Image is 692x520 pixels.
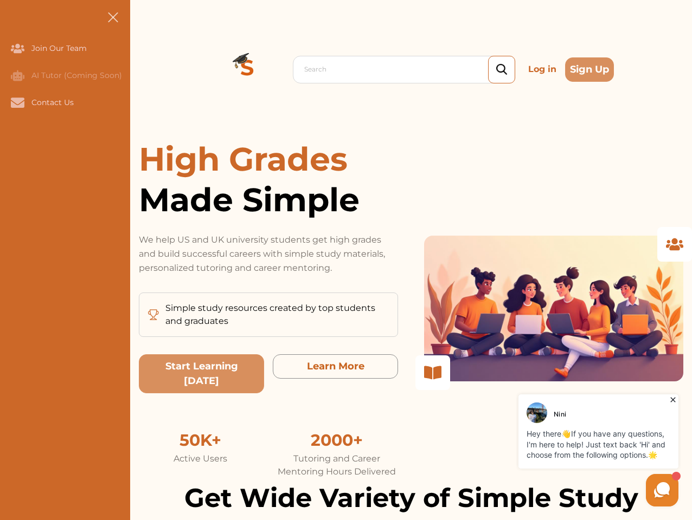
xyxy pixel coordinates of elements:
img: search_icon [496,64,507,75]
button: Learn More [273,354,398,379]
p: Log in [524,58,561,80]
p: Simple study resources created by top students and graduates [165,302,389,328]
div: Active Users [139,452,262,465]
button: Start Learning Today [139,354,264,393]
p: We help US and UK university students get high grades and build successful careers with simple st... [139,233,398,275]
iframe: HelpCrunch [432,392,681,509]
span: High Grades [139,139,348,179]
span: Made Simple [139,179,398,220]
div: 2000+ [275,428,398,452]
div: Tutoring and Career Mentoring Hours Delivered [275,452,398,478]
button: Sign Up [565,57,614,82]
img: Logo [208,30,286,108]
div: 50K+ [139,428,262,452]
